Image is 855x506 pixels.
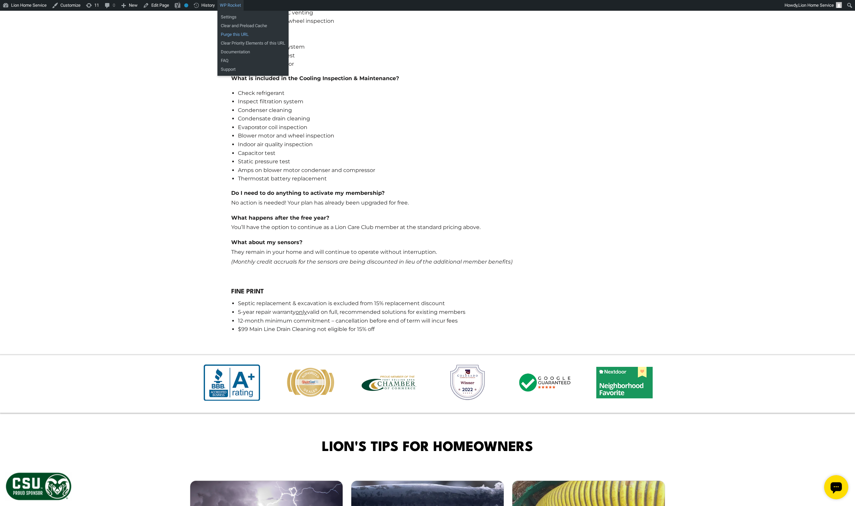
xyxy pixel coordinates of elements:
div: slide 4 [203,364,260,403]
li: Inspect filtration system [238,97,624,106]
li: Capacitor test [238,149,624,158]
li: 12-month minimum commitment – cancellation before end of term will incur fees [238,317,624,325]
li: Septic replacement & excavation is excluded from 15% replacement discount [238,299,624,308]
a: Settings [217,13,289,21]
li: Check refrigerant [238,89,624,98]
li: Indoor air quality inspection [238,140,624,149]
div: slide 8 [517,372,574,396]
li: Blower motor and wheel inspection [238,17,624,25]
li: Gas leak test [238,34,624,43]
li: $99 Main Line Drain Cleaning not eligible for 15% off [238,325,624,334]
img: BBB A+ Rated [204,364,260,401]
strong: Do I need to do anything to activate my membership? [231,190,385,196]
em: (Monthly credit accruals for the sensors are being discounted in lieu of the additional member be... [231,259,512,265]
li: Condenser cleaning [238,106,624,115]
a: Documentation [217,48,289,56]
li: Indoor air quality test [238,51,624,60]
li: Thermostat battery replacement [238,174,624,183]
li: Static pressure test [238,157,624,166]
li: Insulation check [238,25,624,34]
li: Inspect Filtration system [238,43,624,51]
span: Lion Home Service [798,3,834,8]
a: Purge this URL [217,30,289,39]
a: FAQ [217,56,289,65]
li: Amps on draft motor [238,60,624,68]
li: Condensate drain cleaning [238,114,624,123]
span: Lion's Tips for Homeowners [322,437,533,459]
div: Open chat widget [3,3,27,27]
div: slide 7 [439,364,496,403]
img: CSU Sponsor Badge [5,472,72,501]
img: Google Guaranteed [518,372,574,393]
strong: Fine Print [231,289,264,295]
p: No action is needed! Your plan has already been upgraded for free. [231,188,624,208]
li: Amps on blower motor condenser and compressor [238,166,624,175]
li: 5-year repair warranty valid on full, recommended solutions for existing members [238,308,624,317]
strong: What about my sensors? [231,239,302,245]
ul: carousel [193,359,662,409]
div: slide 6 [360,373,417,395]
div: No index [184,3,188,7]
li: Evaporator coil inspection [238,123,624,132]
a: Clear Priority Elements of this URL [217,39,289,48]
div: slide 9 [596,367,653,401]
li: Inspect type of PVC venting [238,8,624,17]
u: only [296,309,307,315]
img: Nextdoor - Neighborhood Favorite [596,367,653,399]
img: Fort Collins Chamber of Commerce member [361,373,417,392]
a: Support [217,65,289,74]
strong: What is included in the Cooling Inspection & Maintenance? [231,75,399,81]
a: Clear and Preload Cache [217,21,289,30]
div: slide 5 [282,367,339,401]
p: They remain in your home and will continue to operate without interruption. [231,238,624,267]
li: Blower motor and wheel inspection [238,131,624,140]
p: You’ll have the option to continue as a Lion Care Club member at the standard pricing above. [231,213,624,233]
strong: What happens after the free year? [231,215,329,221]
